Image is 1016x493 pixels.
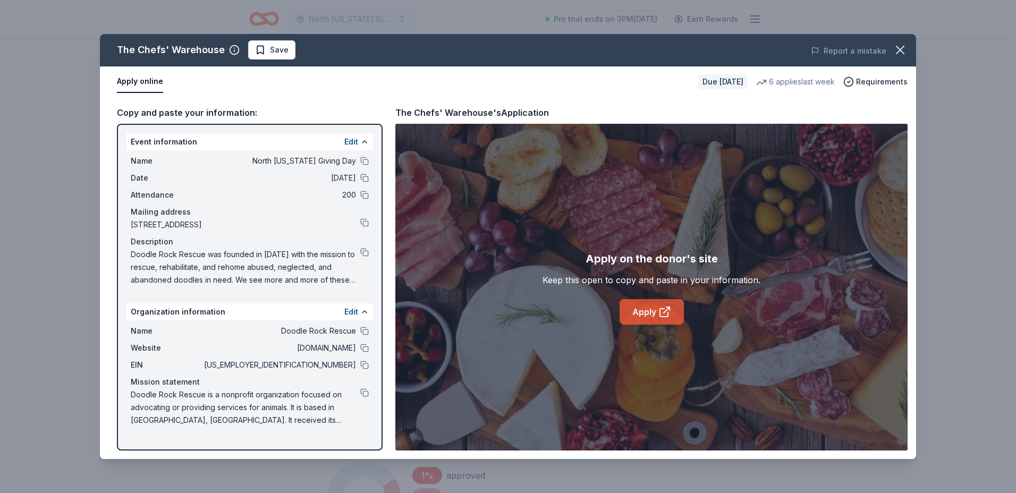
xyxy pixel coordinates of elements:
[131,342,202,354] span: Website
[202,172,356,184] span: [DATE]
[811,45,886,57] button: Report a mistake
[131,359,202,371] span: EIN
[344,305,358,318] button: Edit
[131,172,202,184] span: Date
[131,189,202,201] span: Attendance
[620,299,684,325] a: Apply
[126,303,373,320] div: Organization information
[202,359,356,371] span: [US_EMPLOYER_IDENTIFICATION_NUMBER]
[117,106,383,120] div: Copy and paste your information:
[843,75,908,88] button: Requirements
[202,189,356,201] span: 200
[117,71,163,93] button: Apply online
[270,44,289,56] span: Save
[131,248,360,286] span: Doodle Rock Rescue was founded in [DATE] with the mission to rescue, rehabilitate, and rehome abu...
[131,235,369,248] div: Description
[131,376,369,388] div: Mission statement
[202,155,356,167] span: North [US_STATE] Giving Day
[131,155,202,167] span: Name
[126,133,373,150] div: Event information
[395,106,549,120] div: The Chefs' Warehouse's Application
[202,342,356,354] span: [DOMAIN_NAME]
[202,325,356,337] span: Doodle Rock Rescue
[698,74,748,89] div: Due [DATE]
[131,325,202,337] span: Name
[131,206,369,218] div: Mailing address
[117,41,225,58] div: The Chefs' Warehouse
[248,40,295,59] button: Save
[131,388,360,427] span: Doodle Rock Rescue is a nonprofit organization focused on advocating or providing services for an...
[856,75,908,88] span: Requirements
[131,218,360,231] span: [STREET_ADDRESS]
[543,274,760,286] div: Keep this open to copy and paste in your information.
[586,250,718,267] div: Apply on the donor's site
[344,135,358,148] button: Edit
[756,75,835,88] div: 6 applies last week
